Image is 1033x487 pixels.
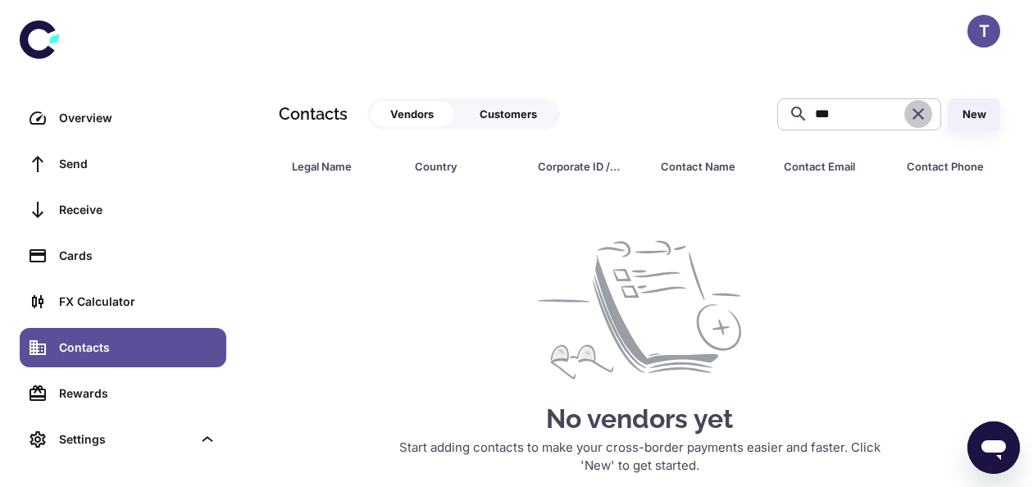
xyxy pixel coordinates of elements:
[907,155,1010,178] span: Contact Phone
[20,236,226,275] a: Cards
[538,155,620,178] div: Corporate ID / VAT
[59,109,216,127] div: Overview
[292,155,374,178] div: Legal Name
[967,15,1000,48] button: T
[20,144,226,184] a: Send
[394,439,885,476] p: Start adding contacts to make your cross-border payments easier and faster. Click 'New' to get st...
[546,399,733,439] h4: No vendors yet
[784,155,866,178] div: Contact Email
[279,102,348,126] h1: Contacts
[20,282,226,321] a: FX Calculator
[59,385,216,403] div: Rewards
[59,155,216,173] div: Send
[20,190,226,230] a: Receive
[948,98,1000,130] button: New
[661,155,764,178] span: Contact Name
[907,155,989,178] div: Contact Phone
[538,155,641,178] span: Corporate ID / VAT
[292,155,395,178] span: Legal Name
[20,420,226,459] div: Settings
[20,98,226,138] a: Overview
[415,155,518,178] span: Country
[415,155,497,178] div: Country
[20,328,226,367] a: Contacts
[59,247,216,265] div: Cards
[59,201,216,219] div: Receive
[967,421,1020,474] iframe: Button to launch messaging window
[460,102,557,126] button: Customers
[59,293,216,311] div: FX Calculator
[661,155,743,178] div: Contact Name
[20,374,226,413] a: Rewards
[59,430,192,448] div: Settings
[784,155,887,178] span: Contact Email
[59,339,216,357] div: Contacts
